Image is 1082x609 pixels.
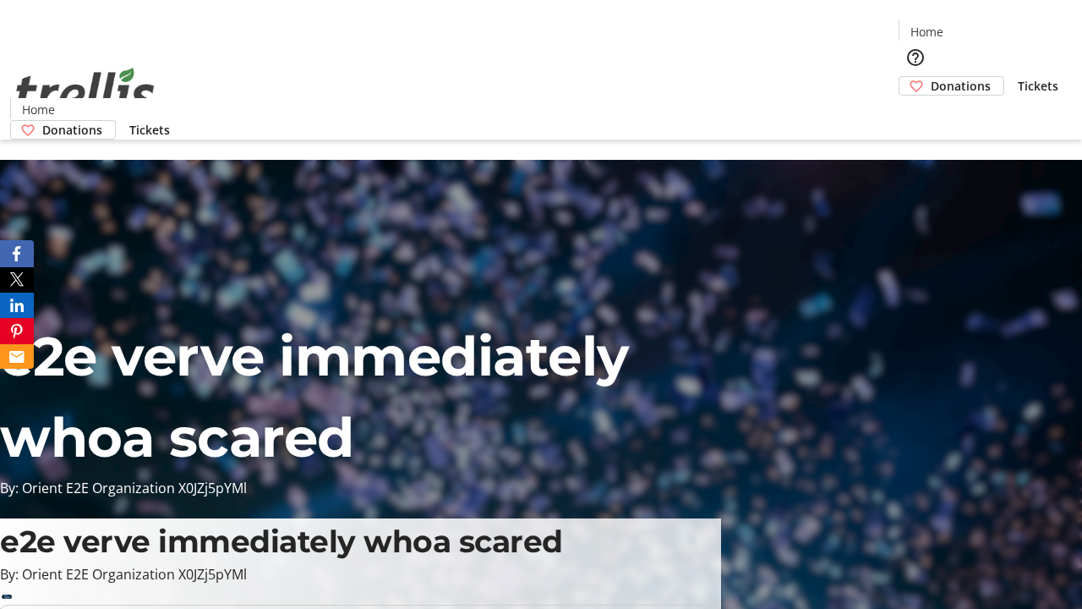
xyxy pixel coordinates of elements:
span: Donations [931,77,991,95]
a: Home [899,23,954,41]
span: Home [910,23,943,41]
a: Donations [899,76,1004,96]
span: Donations [42,121,102,139]
a: Home [11,101,65,118]
span: Home [22,101,55,118]
a: Donations [10,120,116,140]
a: Tickets [116,121,183,139]
a: Tickets [1004,77,1072,95]
button: Help [899,41,932,74]
img: Orient E2E Organization X0JZj5pYMl's Logo [10,49,161,134]
span: Tickets [1018,77,1058,95]
button: Cart [899,96,932,129]
span: Tickets [129,121,170,139]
